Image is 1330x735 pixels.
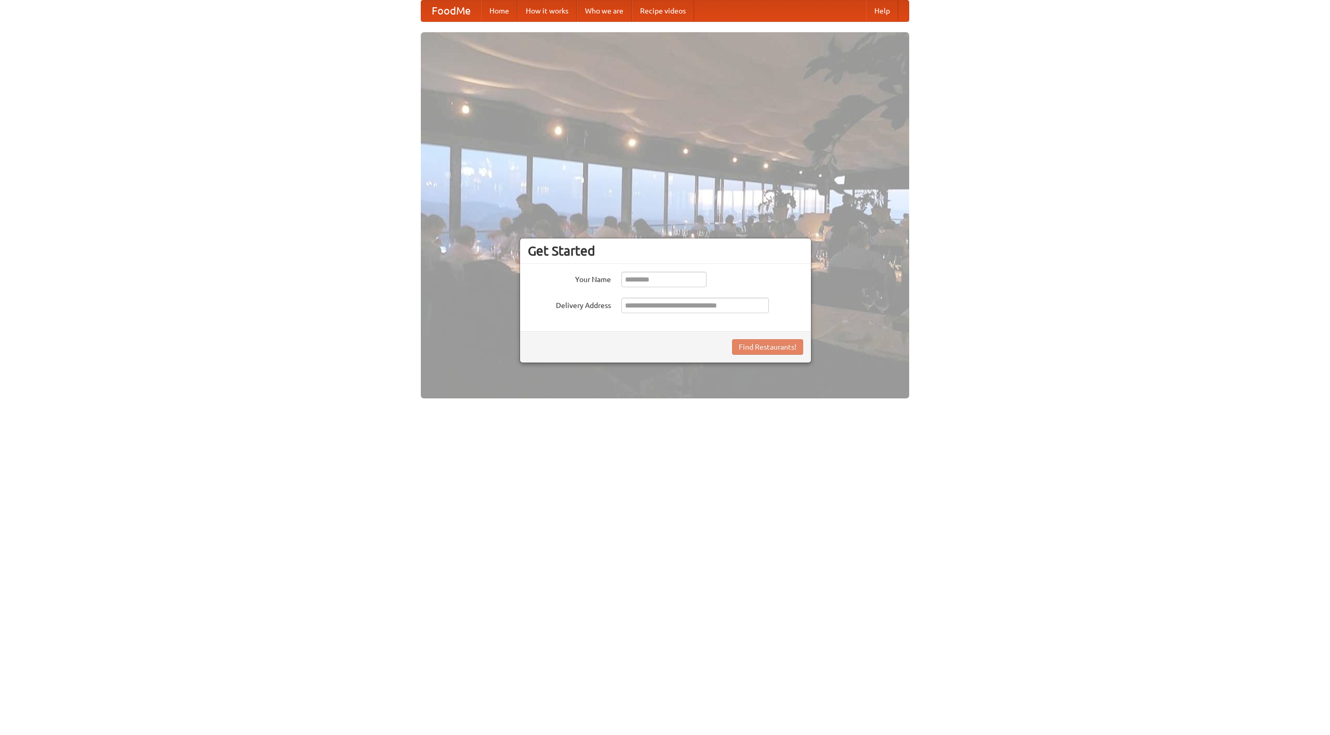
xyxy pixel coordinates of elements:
h3: Get Started [528,243,803,259]
a: Help [866,1,898,21]
a: Home [481,1,517,21]
label: Delivery Address [528,298,611,311]
a: How it works [517,1,577,21]
label: Your Name [528,272,611,285]
a: Who we are [577,1,632,21]
button: Find Restaurants! [732,339,803,355]
a: FoodMe [421,1,481,21]
a: Recipe videos [632,1,694,21]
